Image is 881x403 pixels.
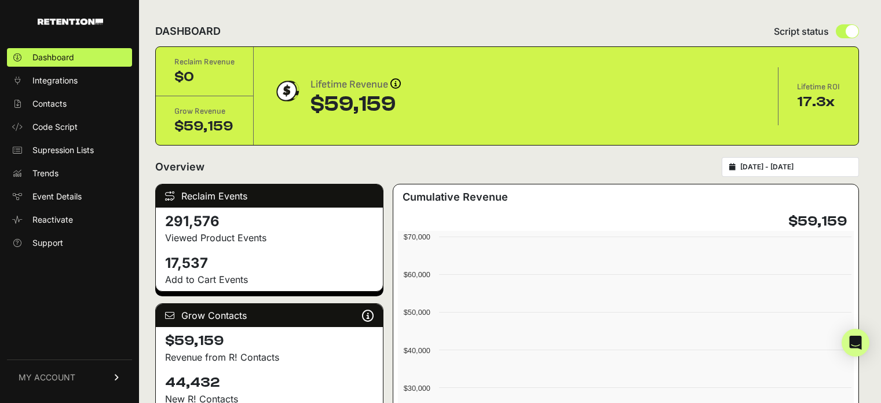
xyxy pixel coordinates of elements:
[156,184,383,208] div: Reclaim Events
[404,308,430,317] text: $50,000
[788,212,847,231] h4: $59,159
[7,234,132,252] a: Support
[165,254,374,273] h4: 17,537
[842,329,869,357] div: Open Intercom Messenger
[165,332,374,350] h4: $59,159
[32,214,73,226] span: Reactivate
[174,68,235,86] div: $0
[404,233,430,241] text: $70,000
[32,237,63,249] span: Support
[32,144,94,156] span: Supression Lists
[774,24,829,38] span: Script status
[797,93,840,111] div: 17.3x
[7,164,132,183] a: Trends
[404,346,430,355] text: $40,000
[165,212,374,231] h4: 291,576
[32,168,59,179] span: Trends
[165,231,374,245] p: Viewed Product Events
[156,304,383,327] div: Grow Contacts
[404,270,430,279] text: $60,000
[174,106,235,117] div: Grow Revenue
[7,141,132,159] a: Supression Lists
[7,48,132,67] a: Dashboard
[32,121,78,133] span: Code Script
[310,93,401,116] div: $59,159
[7,210,132,229] a: Reactivate
[174,117,235,136] div: $59,159
[155,23,221,39] h2: DASHBOARD
[38,19,103,25] img: Retention.com
[32,98,67,110] span: Contacts
[7,118,132,136] a: Code Script
[7,187,132,206] a: Event Details
[310,77,401,93] div: Lifetime Revenue
[165,373,374,392] h4: 44,432
[272,77,301,106] img: dollar-coin-05c43ed7efb7bc0c12610022525b4bbbb207c7efeef5aecc26f025e68dcafac9.png
[7,360,132,395] a: MY ACCOUNT
[404,384,430,393] text: $30,000
[155,159,204,175] h2: Overview
[7,71,132,90] a: Integrations
[19,372,75,383] span: MY ACCOUNT
[32,191,82,202] span: Event Details
[403,189,508,205] h3: Cumulative Revenue
[797,81,840,93] div: Lifetime ROI
[165,350,374,364] p: Revenue from R! Contacts
[7,95,132,113] a: Contacts
[32,75,78,86] span: Integrations
[165,273,374,286] p: Add to Cart Events
[32,52,74,63] span: Dashboard
[174,56,235,68] div: Reclaim Revenue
